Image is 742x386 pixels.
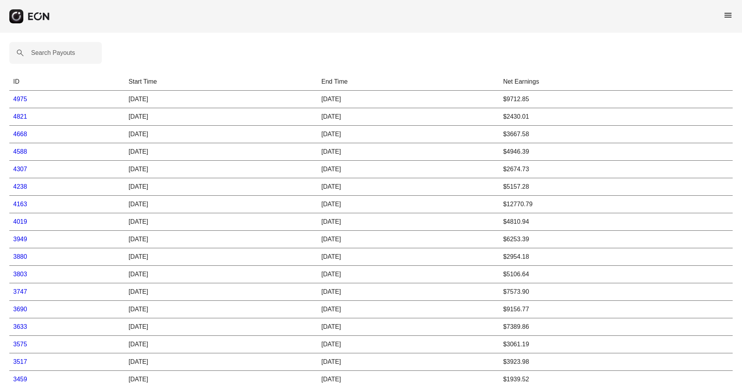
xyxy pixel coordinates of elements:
[499,91,733,108] td: $9712.85
[318,213,499,231] td: [DATE]
[499,266,733,283] td: $5106.64
[499,161,733,178] td: $2674.73
[499,248,733,266] td: $2954.18
[13,253,27,260] a: 3880
[125,266,318,283] td: [DATE]
[499,283,733,301] td: $7573.90
[125,301,318,318] td: [DATE]
[318,143,499,161] td: [DATE]
[499,318,733,336] td: $7389.86
[13,376,27,382] a: 3459
[13,131,27,137] a: 4668
[13,148,27,155] a: 4588
[125,178,318,196] td: [DATE]
[318,178,499,196] td: [DATE]
[9,73,125,91] th: ID
[318,248,499,266] td: [DATE]
[13,358,27,365] a: 3517
[125,336,318,353] td: [DATE]
[13,96,27,102] a: 4975
[318,108,499,126] td: [DATE]
[318,91,499,108] td: [DATE]
[13,113,27,120] a: 4821
[318,73,499,91] th: End Time
[125,318,318,336] td: [DATE]
[13,323,27,330] a: 3633
[723,11,733,20] span: menu
[125,143,318,161] td: [DATE]
[125,126,318,143] td: [DATE]
[499,108,733,126] td: $2430.01
[499,73,733,91] th: Net Earnings
[499,126,733,143] td: $3667.58
[318,196,499,213] td: [DATE]
[13,341,27,347] a: 3575
[499,231,733,248] td: $6253.39
[13,183,27,190] a: 4238
[125,91,318,108] td: [DATE]
[125,248,318,266] td: [DATE]
[499,301,733,318] td: $9156.77
[13,201,27,207] a: 4163
[13,306,27,312] a: 3690
[13,236,27,242] a: 3949
[318,301,499,318] td: [DATE]
[125,213,318,231] td: [DATE]
[318,318,499,336] td: [DATE]
[499,353,733,371] td: $3923.98
[499,143,733,161] td: $4946.39
[318,161,499,178] td: [DATE]
[125,353,318,371] td: [DATE]
[499,336,733,353] td: $3061.19
[499,178,733,196] td: $5157.28
[499,213,733,231] td: $4810.94
[125,196,318,213] td: [DATE]
[125,108,318,126] td: [DATE]
[125,231,318,248] td: [DATE]
[125,283,318,301] td: [DATE]
[13,218,27,225] a: 4019
[125,161,318,178] td: [DATE]
[499,196,733,213] td: $12770.79
[318,353,499,371] td: [DATE]
[318,126,499,143] td: [DATE]
[125,73,318,91] th: Start Time
[318,266,499,283] td: [DATE]
[31,48,75,58] label: Search Payouts
[318,231,499,248] td: [DATE]
[13,288,27,295] a: 3747
[318,336,499,353] td: [DATE]
[13,166,27,172] a: 4307
[13,271,27,277] a: 3803
[318,283,499,301] td: [DATE]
